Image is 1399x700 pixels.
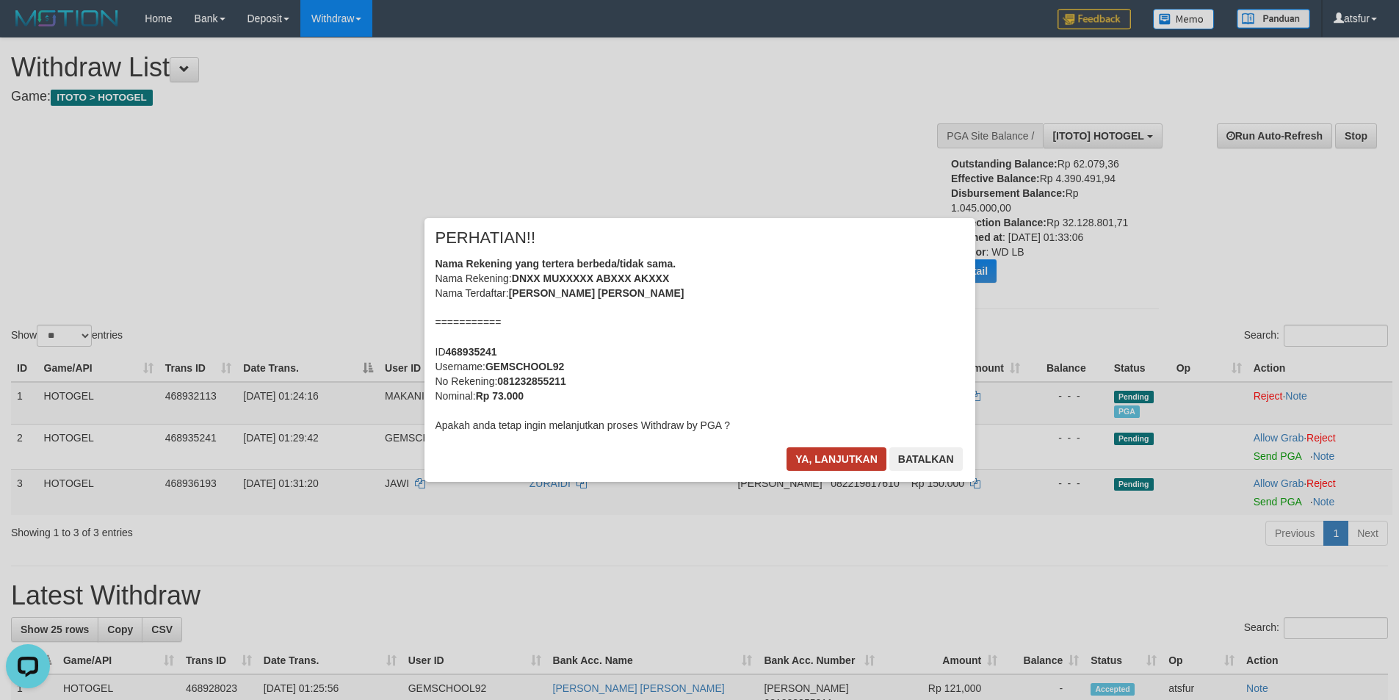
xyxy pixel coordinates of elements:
[787,447,886,471] button: Ya, lanjutkan
[476,390,524,402] b: Rp 73.000
[6,6,50,50] button: Open LiveChat chat widget
[435,256,964,433] div: Nama Rekening: Nama Terdaftar: =========== ID Username: No Rekening: Nominal: Apakah anda tetap i...
[485,361,564,372] b: GEMSCHOOL92
[497,375,565,387] b: 081232855211
[435,231,536,245] span: PERHATIAN!!
[512,273,669,284] b: DNXX MUXXXXX ABXXX AKXXX
[889,447,963,471] button: Batalkan
[509,287,684,299] b: [PERSON_NAME] [PERSON_NAME]
[435,258,676,270] b: Nama Rekening yang tertera berbeda/tidak sama.
[446,346,497,358] b: 468935241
